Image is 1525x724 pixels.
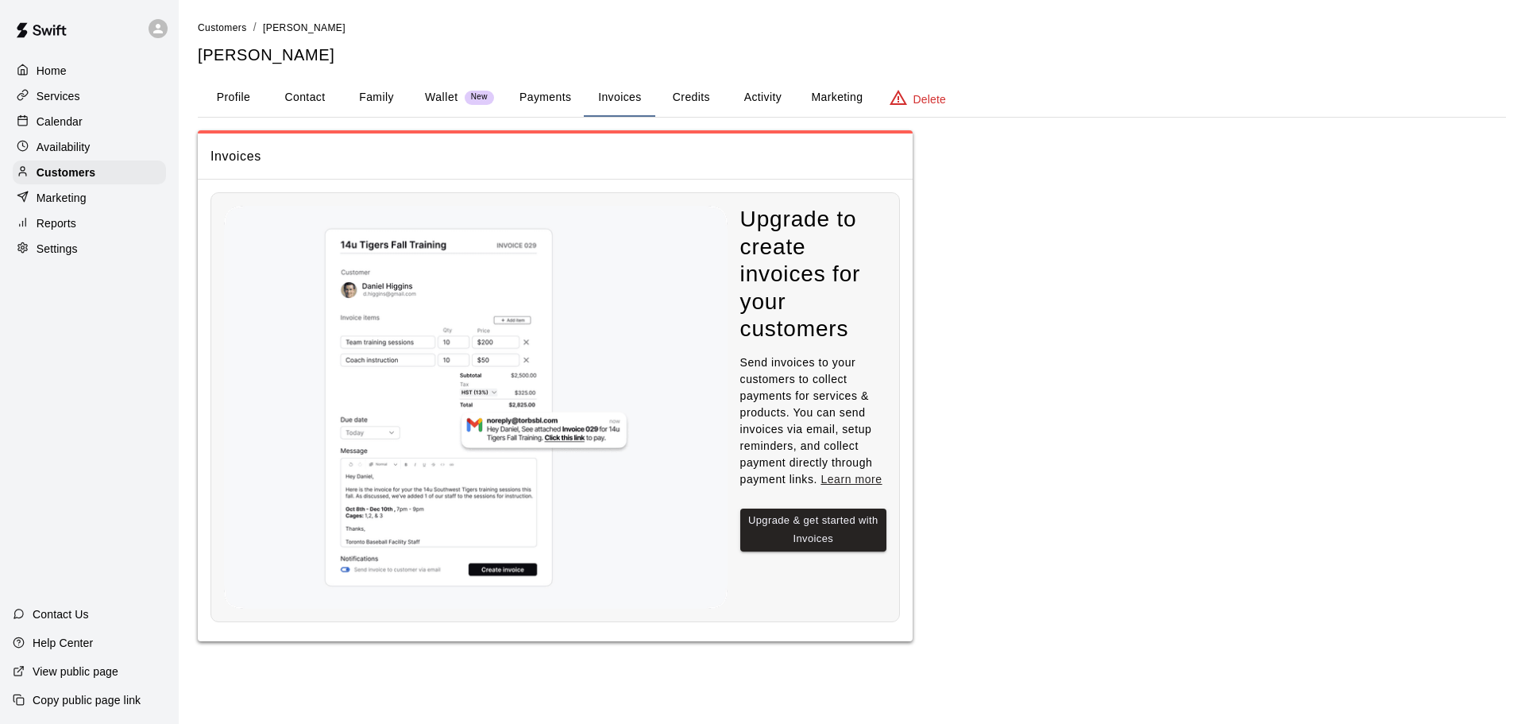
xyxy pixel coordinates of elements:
[37,241,78,257] p: Settings
[740,206,886,343] h4: Upgrade to create invoices for your customers
[13,84,166,108] a: Services
[37,215,76,231] p: Reports
[198,79,269,117] button: Profile
[584,79,655,117] button: Invoices
[655,79,727,117] button: Credits
[198,22,247,33] span: Customers
[13,135,166,159] a: Availability
[33,606,89,622] p: Contact Us
[13,211,166,235] a: Reports
[425,89,458,106] p: Wallet
[33,664,118,679] p: View public page
[198,79,1506,117] div: basic tabs example
[37,190,87,206] p: Marketing
[198,19,1506,37] nav: breadcrumb
[253,19,257,36] li: /
[13,186,166,210] a: Marketing
[465,92,494,103] span: New
[13,110,166,134] a: Calendar
[13,237,166,261] a: Settings
[507,79,584,117] button: Payments
[263,22,346,33] span: [PERSON_NAME]
[37,88,80,104] p: Services
[37,139,91,155] p: Availability
[13,161,166,184] a: Customers
[224,206,728,609] img: Nothing to see here
[269,79,341,117] button: Contact
[37,63,67,79] p: Home
[33,635,93,651] p: Help Center
[33,692,141,708] p: Copy public page link
[198,21,247,33] a: Customers
[740,509,886,552] button: Upgrade & get started with Invoices
[37,114,83,130] p: Calendar
[820,473,882,486] a: Learn more
[341,79,412,117] button: Family
[198,45,1506,66] h5: [PERSON_NAME]
[13,59,166,83] a: Home
[913,91,946,107] p: Delete
[727,79,798,117] button: Activity
[740,356,882,486] span: Send invoices to your customers to collect payments for services & products. You can send invoice...
[798,79,875,117] button: Marketing
[37,165,95,180] p: Customers
[210,146,261,167] h6: Invoices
